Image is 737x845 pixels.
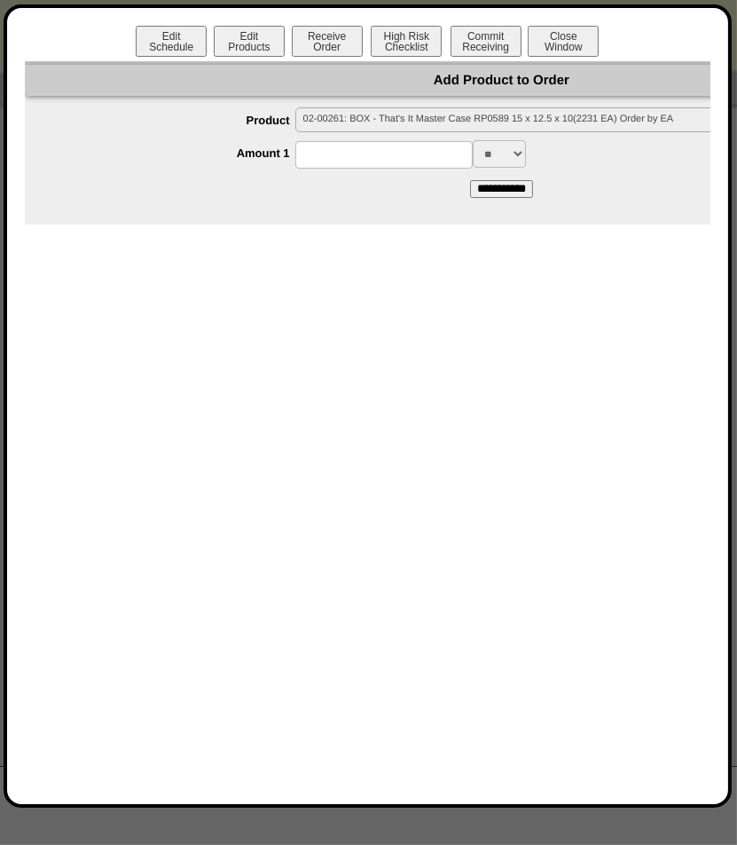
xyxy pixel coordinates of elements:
a: CloseWindow [526,40,600,53]
button: High RiskChecklist [371,26,442,57]
label: Product [60,114,295,127]
button: EditProducts [214,26,285,57]
button: CommitReceiving [451,26,521,57]
button: EditSchedule [136,26,207,57]
a: High RiskChecklist [369,41,446,53]
label: Amount 1 [60,146,295,160]
button: ReceiveOrder [292,26,363,57]
button: CloseWindow [528,26,599,57]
